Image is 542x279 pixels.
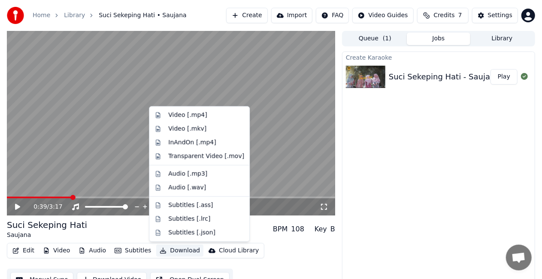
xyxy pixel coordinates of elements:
div: Subtitles [.json] [168,228,215,237]
div: Cloud Library [219,246,259,255]
nav: breadcrumb [33,11,187,20]
button: Import [271,8,312,23]
span: Credits [433,11,454,20]
img: youka [7,7,24,24]
div: Saujana [7,231,87,240]
div: Subtitles [.ass] [168,201,213,209]
div: Suci Sekeping Hati [7,219,87,231]
div: Key [315,224,327,234]
div: Subtitles [.lrc] [168,215,210,223]
span: 0:39 [33,203,47,211]
div: / [33,203,54,211]
button: Credits7 [417,8,469,23]
button: Video Guides [352,8,413,23]
button: Subtitles [111,245,154,257]
span: 7 [458,11,462,20]
span: 3:17 [49,203,62,211]
button: Edit [9,245,38,257]
div: Audio [.mp3] [168,170,207,178]
span: Suci Sekeping Hati • Saujana [99,11,186,20]
div: InAndOn [.mp4] [168,138,216,147]
div: Transparent Video [.mov] [168,152,244,161]
button: Download [156,245,203,257]
div: Audio [.wav] [168,183,206,192]
div: Settings [488,11,512,20]
button: Queue [343,33,407,45]
div: Suci Sekeping Hati - Saujana [389,71,500,83]
div: BPM [273,224,288,234]
a: Open chat [506,245,532,270]
button: Create [226,8,268,23]
button: Play [491,69,518,85]
button: Video [39,245,73,257]
button: Audio [75,245,109,257]
button: Library [470,33,534,45]
div: 108 [291,224,304,234]
div: B [330,224,335,234]
div: Video [.mkv] [168,124,206,133]
div: Video [.mp4] [168,111,207,119]
span: ( 1 ) [383,34,391,43]
a: Home [33,11,50,20]
button: Settings [472,8,518,23]
button: FAQ [316,8,349,23]
a: Library [64,11,85,20]
button: Jobs [407,33,470,45]
div: Create Karaoke [342,52,535,62]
